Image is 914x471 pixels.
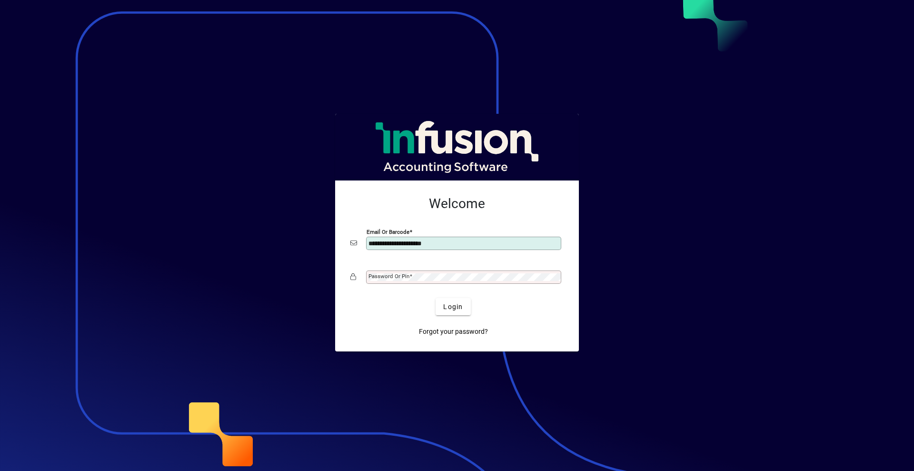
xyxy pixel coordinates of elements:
[350,196,564,212] h2: Welcome
[419,327,488,337] span: Forgot your password?
[415,323,492,340] a: Forgot your password?
[367,229,409,235] mat-label: Email or Barcode
[443,302,463,312] span: Login
[368,273,409,280] mat-label: Password or Pin
[436,298,470,315] button: Login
